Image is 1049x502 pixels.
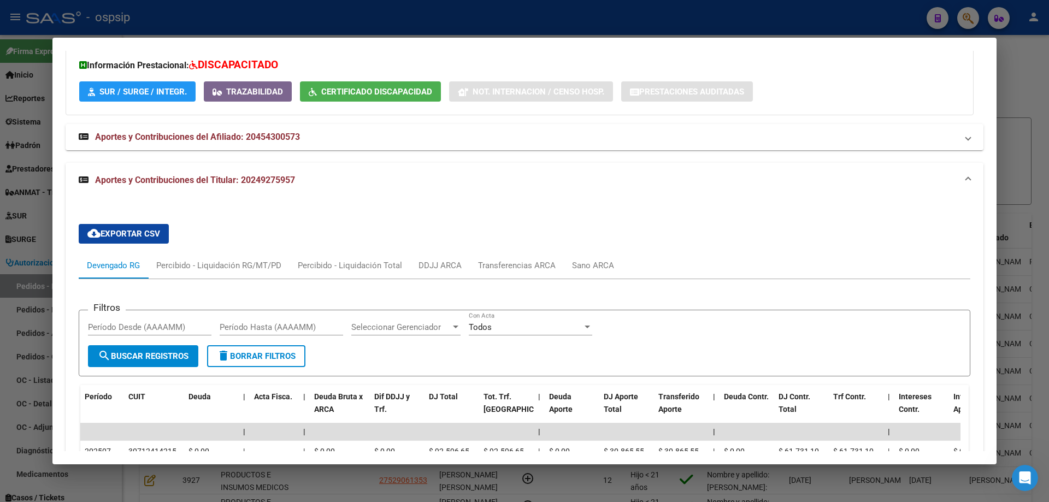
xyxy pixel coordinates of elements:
[774,385,829,433] datatable-header-cell: DJ Contr. Total
[188,447,209,456] span: $ 0,00
[484,447,524,456] span: $ 92.596,65
[713,392,715,401] span: |
[79,81,196,102] button: SUR / SURGE / INTEGR.
[314,392,363,414] span: Deuda Bruta x ARCA
[538,392,540,401] span: |
[303,427,305,436] span: |
[538,427,540,436] span: |
[87,229,160,239] span: Exportar CSV
[156,259,281,271] div: Percibido - Liquidación RG/MT/PD
[779,447,819,456] span: $ 61.731,10
[239,385,250,433] datatable-header-cell: |
[429,447,469,456] span: $ 92.596,65
[899,447,920,456] span: $ 0,00
[124,385,184,433] datatable-header-cell: CUIT
[243,447,245,456] span: |
[658,447,699,456] span: $ 30.865,55
[321,87,432,97] span: Certificado Discapacidad
[88,302,126,314] h3: Filtros
[604,447,644,456] span: $ 30.865,55
[639,87,744,97] span: Prestaciones Auditadas
[549,392,573,414] span: Deuda Aporte
[621,81,753,102] button: Prestaciones Auditadas
[370,385,425,433] datatable-header-cell: Dif DDJJ y Trf.
[226,87,283,97] span: Trazabilidad
[419,259,462,271] div: DDJJ ARCA
[545,385,599,433] datatable-header-cell: Deuda Aporte
[654,385,709,433] datatable-header-cell: Transferido Aporte
[473,87,604,97] span: Not. Internacion / Censo Hosp.
[184,385,239,433] datatable-header-cell: Deuda
[449,81,613,102] button: Not. Internacion / Censo Hosp.
[429,392,458,401] span: DJ Total
[66,124,983,150] mat-expansion-panel-header: Aportes y Contribuciones del Afiliado: 20454300573
[217,349,230,362] mat-icon: delete
[85,392,112,401] span: Período
[314,447,335,456] span: $ 0,00
[95,132,300,142] span: Aportes y Contribuciones del Afiliado: 20454300573
[217,351,296,361] span: Borrar Filtros
[724,447,745,456] span: $ 0,00
[534,385,545,433] datatable-header-cell: |
[299,385,310,433] datatable-header-cell: |
[469,322,492,332] span: Todos
[724,392,769,401] span: Deuda Contr.
[713,447,715,456] span: |
[833,447,874,456] span: $ 61.731,10
[88,345,198,367] button: Buscar Registros
[953,447,974,456] span: $ 0,00
[888,392,890,401] span: |
[351,322,451,332] span: Seleccionar Gerenciador
[779,392,810,414] span: DJ Contr. Total
[888,447,889,456] span: |
[549,447,570,456] span: $ 0,00
[604,392,638,414] span: DJ Aporte Total
[79,57,960,73] h3: Información Prestacional:
[829,385,883,433] datatable-header-cell: Trf Contr.
[1012,465,1038,491] iframe: Intercom live chat
[85,447,111,456] span: 202507
[66,163,983,198] mat-expansion-panel-header: Aportes y Contribuciones del Titular: 20249275957
[243,427,245,436] span: |
[98,351,188,361] span: Buscar Registros
[720,385,774,433] datatable-header-cell: Deuda Contr.
[303,392,305,401] span: |
[87,259,140,271] div: Devengado RG
[374,447,395,456] span: $ 0,00
[478,259,556,271] div: Transferencias ARCA
[207,345,305,367] button: Borrar Filtros
[300,81,441,102] button: Certificado Discapacidad
[95,175,295,185] span: Aportes y Contribuciones del Titular: 20249275957
[894,385,949,433] datatable-header-cell: Intereses Contr.
[79,224,169,244] button: Exportar CSV
[883,385,894,433] datatable-header-cell: |
[538,447,540,456] span: |
[953,392,986,414] span: Intereses Aporte
[198,58,278,71] span: DISCAPACITADO
[572,259,614,271] div: Sano ARCA
[833,392,866,401] span: Trf Contr.
[374,392,410,414] span: Dif DDJJ y Trf.
[204,81,292,102] button: Trazabilidad
[709,385,720,433] datatable-header-cell: |
[128,392,145,401] span: CUIT
[87,227,101,240] mat-icon: cloud_download
[254,392,292,401] span: Acta Fisca.
[250,385,299,433] datatable-header-cell: Acta Fisca.
[888,427,890,436] span: |
[128,445,176,458] div: 30712414215
[243,392,245,401] span: |
[713,427,715,436] span: |
[599,385,654,433] datatable-header-cell: DJ Aporte Total
[899,392,932,414] span: Intereses Contr.
[425,385,479,433] datatable-header-cell: DJ Total
[80,385,124,433] datatable-header-cell: Período
[188,392,211,401] span: Deuda
[658,392,699,414] span: Transferido Aporte
[298,259,402,271] div: Percibido - Liquidación Total
[98,349,111,362] mat-icon: search
[479,385,534,433] datatable-header-cell: Tot. Trf. Bruto
[949,385,1004,433] datatable-header-cell: Intereses Aporte
[99,87,187,97] span: SUR / SURGE / INTEGR.
[303,447,305,456] span: |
